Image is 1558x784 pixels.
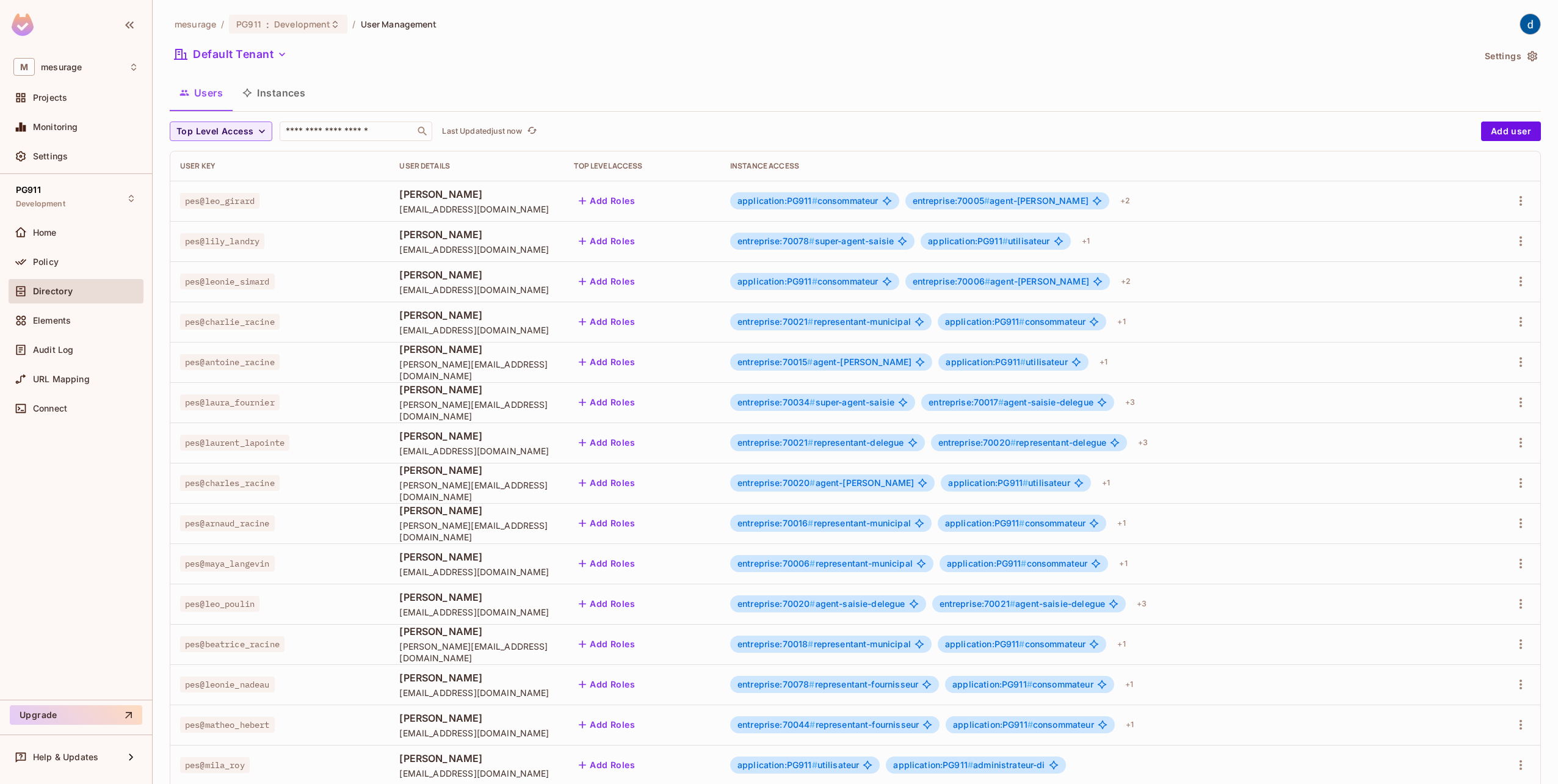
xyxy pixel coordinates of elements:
[810,397,815,407] span: #
[180,515,275,531] span: pes@arnaud_racine
[953,720,1094,730] span: consommateur
[180,475,280,491] span: pes@charles_racine
[399,606,554,618] span: [EMAIL_ADDRESS][DOMAIN_NAME]
[574,191,640,211] button: Add Roles
[808,639,813,649] span: #
[1481,122,1541,141] button: Add user
[574,352,640,372] button: Add Roles
[399,284,554,296] span: [EMAIL_ADDRESS][DOMAIN_NAME]
[574,755,640,775] button: Add Roles
[1112,312,1130,332] div: + 1
[180,394,280,410] span: pes@laura_fournier
[399,228,554,241] span: [PERSON_NAME]
[1002,236,1008,246] span: #
[938,437,1016,448] span: entreprise:70020
[737,357,813,367] span: entreprise:70015
[810,477,815,488] span: #
[812,760,817,770] span: #
[737,598,816,609] span: entreprise:70020
[399,203,554,215] span: [EMAIL_ADDRESS][DOMAIN_NAME]
[1116,272,1136,291] div: + 2
[399,383,554,396] span: [PERSON_NAME]
[574,594,640,614] button: Add Roles
[1121,715,1139,735] div: + 1
[221,18,224,30] li: /
[812,195,817,206] span: #
[399,479,554,503] span: [PERSON_NAME][EMAIL_ADDRESS][DOMAIN_NAME]
[180,677,275,692] span: pes@leonie_nadeau
[399,429,554,443] span: [PERSON_NAME]
[574,433,640,452] button: Add Roles
[913,195,990,206] span: entreprise:70005
[180,757,250,773] span: pes@mila_roy
[737,599,905,609] span: agent-saisie-delegue
[33,286,73,296] span: Directory
[737,317,911,327] span: representant-municipal
[574,312,640,332] button: Add Roles
[1027,719,1033,730] span: #
[737,277,879,286] span: consommateur
[730,161,1464,171] div: Instance Access
[574,393,640,412] button: Add Roles
[399,399,554,422] span: [PERSON_NAME][EMAIL_ADDRESS][DOMAIN_NAME]
[1480,46,1541,66] button: Settings
[928,236,1008,246] span: application:PG911
[737,236,815,246] span: entreprise:70078
[180,161,380,171] div: User Key
[33,93,67,103] span: Projects
[399,671,554,684] span: [PERSON_NAME]
[948,478,1070,488] span: utilisateur
[1023,477,1028,488] span: #
[737,477,816,488] span: entreprise:70020
[946,357,1067,367] span: utilisateur
[1132,594,1151,614] div: + 3
[913,276,991,286] span: entreprise:70006
[399,752,554,765] span: [PERSON_NAME]
[940,598,1016,609] span: entreprise:70021
[947,558,1027,568] span: application:PG911
[737,760,859,770] span: utilisateur
[16,199,65,209] span: Development
[737,397,894,407] span: super-agent-saisie
[399,343,554,356] span: [PERSON_NAME]
[945,518,1086,528] span: consommateur
[1077,231,1095,251] div: + 1
[399,268,554,281] span: [PERSON_NAME]
[1095,352,1112,372] div: + 1
[574,715,640,735] button: Add Roles
[737,720,919,730] span: representant-fournisseur
[399,520,554,543] span: [PERSON_NAME][EMAIL_ADDRESS][DOMAIN_NAME]
[737,276,817,286] span: application:PG911
[274,18,330,30] span: Development
[953,719,1033,730] span: application:PG911
[180,354,280,370] span: pes@antoine_racine
[810,558,815,568] span: #
[737,680,918,689] span: representant-fournisseur
[945,639,1086,649] span: consommateur
[1114,554,1132,573] div: + 1
[952,680,1093,689] span: consommateur
[574,231,640,251] button: Add Roles
[737,639,814,649] span: entreprise:70018
[1120,393,1140,412] div: + 3
[1097,473,1115,493] div: + 1
[574,675,640,694] button: Add Roles
[399,244,554,255] span: [EMAIL_ADDRESS][DOMAIN_NAME]
[737,719,816,730] span: entreprise:70044
[737,679,815,689] span: entreprise:70078
[945,316,1025,327] span: application:PG911
[399,504,554,517] span: [PERSON_NAME]
[1112,514,1130,533] div: + 1
[33,752,98,762] span: Help & Updates
[180,193,259,209] span: pes@leo_girard
[810,598,815,609] span: #
[176,124,253,139] span: Top Level Access
[399,566,554,578] span: [EMAIL_ADDRESS][DOMAIN_NAME]
[399,768,554,779] span: [EMAIL_ADDRESS][DOMAIN_NAME]
[1020,357,1026,367] span: #
[808,316,813,327] span: #
[1133,433,1153,452] div: + 3
[180,314,280,330] span: pes@charlie_racine
[399,590,554,604] span: [PERSON_NAME]
[810,719,815,730] span: #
